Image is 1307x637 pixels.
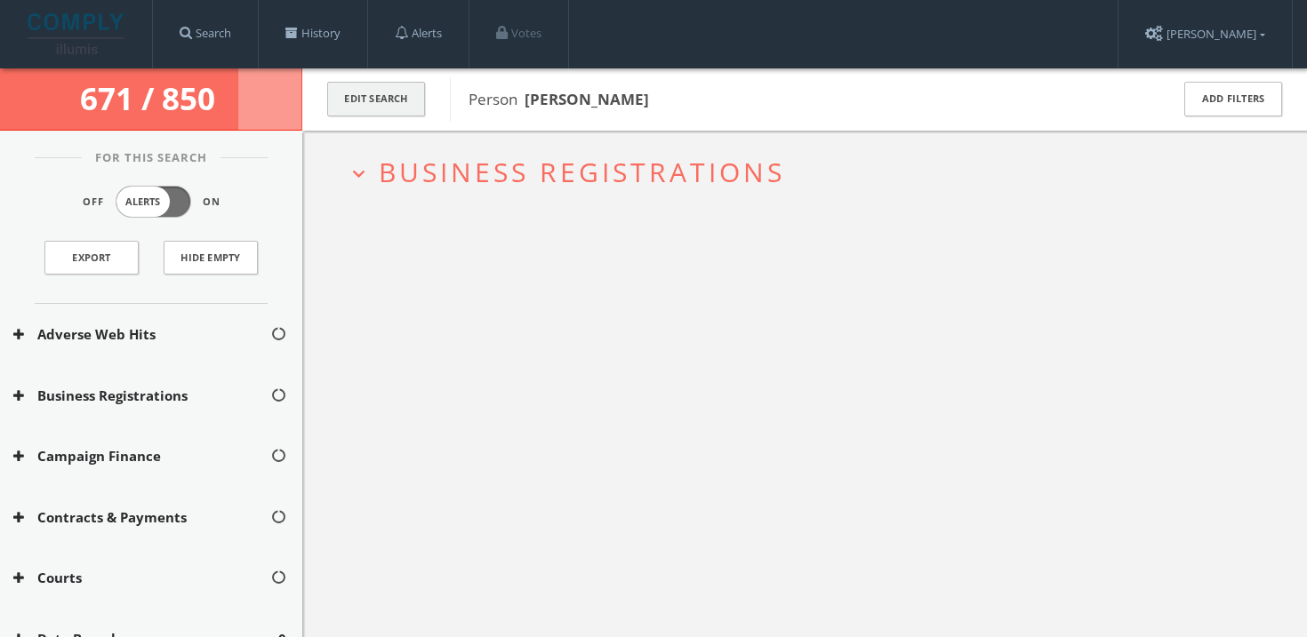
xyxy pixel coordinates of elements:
[13,568,270,588] button: Courts
[347,162,371,186] i: expand_more
[525,89,649,109] b: [PERSON_NAME]
[203,195,221,210] span: On
[83,195,104,210] span: Off
[327,82,425,116] button: Edit Search
[80,77,222,119] span: 671 / 850
[13,507,270,528] button: Contracts & Payments
[1184,82,1282,116] button: Add Filters
[28,13,127,54] img: illumis
[379,154,785,190] span: Business Registrations
[13,324,270,345] button: Adverse Web Hits
[82,149,221,167] span: For This Search
[44,241,139,275] a: Export
[13,446,270,466] button: Campaign Finance
[164,241,258,275] button: Hide Empty
[13,386,270,406] button: Business Registrations
[347,157,1276,187] button: expand_moreBusiness Registrations
[469,89,649,109] span: Person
